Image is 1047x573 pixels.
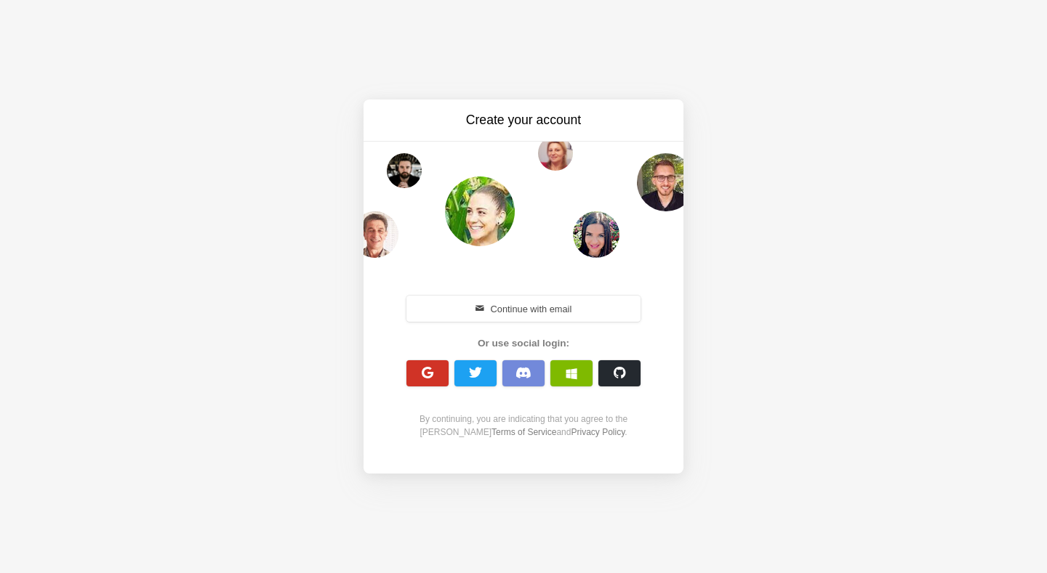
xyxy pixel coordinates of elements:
[398,336,649,351] div: Or use social login:
[406,296,641,322] button: Continue with email
[571,427,625,437] a: Privacy Policy
[398,413,649,439] div: By continuing, you are indicating that you agree to the [PERSON_NAME] and .
[401,111,646,129] h3: Create your account
[492,427,556,437] a: Terms of Service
